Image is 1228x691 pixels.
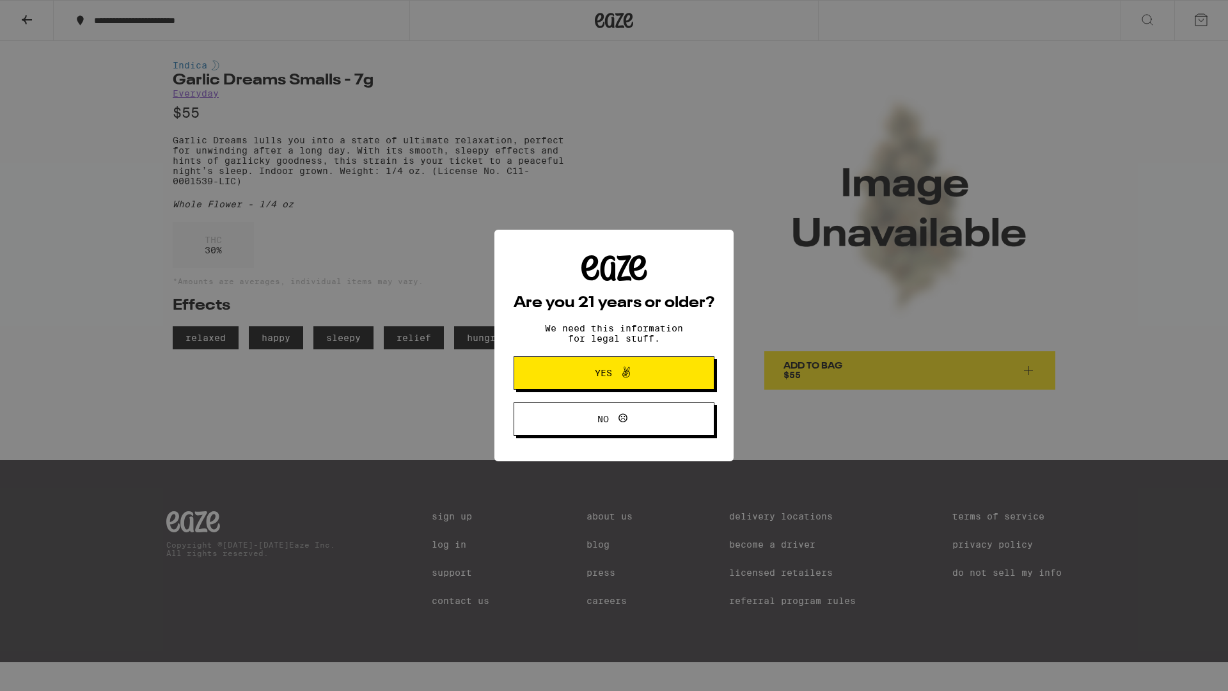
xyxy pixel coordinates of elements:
button: No [514,402,714,436]
h2: Are you 21 years or older? [514,296,714,311]
span: Yes [595,369,612,377]
button: Yes [514,356,714,390]
span: No [597,415,609,424]
p: We need this information for legal stuff. [534,323,694,344]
